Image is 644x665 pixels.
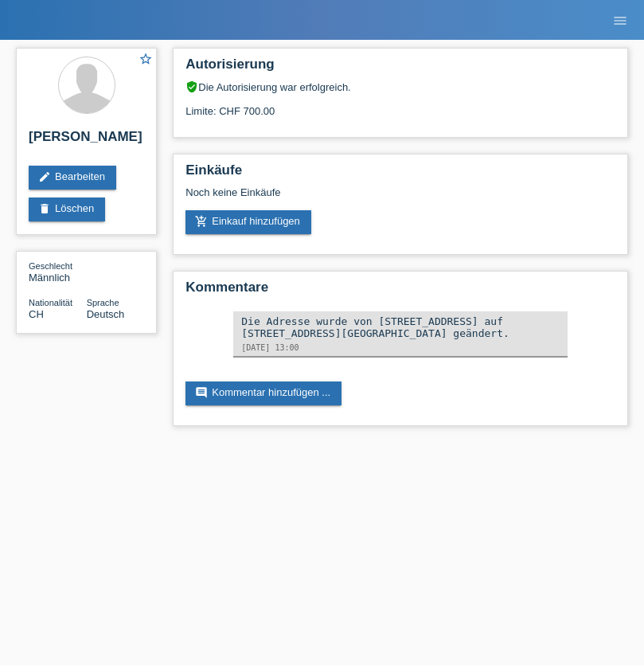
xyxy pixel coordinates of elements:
[139,52,153,66] i: star_border
[185,93,615,117] div: Limite: CHF 700.00
[195,215,208,228] i: add_shopping_cart
[29,298,72,307] span: Nationalität
[29,129,144,153] h2: [PERSON_NAME]
[29,166,116,190] a: editBearbeiten
[139,52,153,68] a: star_border
[29,198,105,221] a: deleteLöschen
[185,280,615,303] h2: Kommentare
[185,162,615,186] h2: Einkäufe
[185,80,615,93] div: Die Autorisierung war erfolgreich.
[185,80,198,93] i: verified_user
[612,13,628,29] i: menu
[29,261,72,271] span: Geschlecht
[185,186,615,210] div: Noch keine Einkäufe
[185,210,311,234] a: add_shopping_cartEinkauf hinzufügen
[29,308,44,320] span: Schweiz
[87,298,119,307] span: Sprache
[29,260,87,284] div: Männlich
[185,381,342,405] a: commentKommentar hinzufügen ...
[185,57,615,80] h2: Autorisierung
[195,386,208,399] i: comment
[38,170,51,183] i: edit
[241,343,560,352] div: [DATE] 13:00
[241,315,560,339] div: Die Adresse wurde von [STREET_ADDRESS] auf [STREET_ADDRESS][GEOGRAPHIC_DATA] geändert.
[604,15,636,25] a: menu
[87,308,125,320] span: Deutsch
[38,202,51,215] i: delete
